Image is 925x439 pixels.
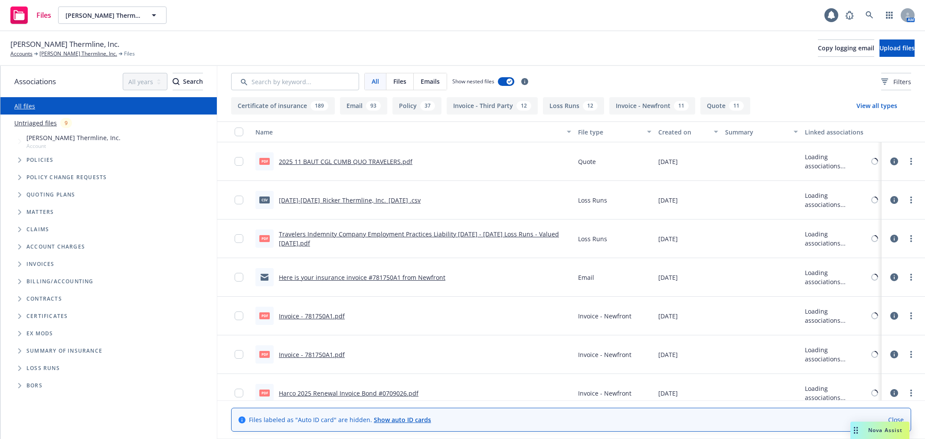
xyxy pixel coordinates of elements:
[868,426,902,434] span: Nova Assist
[372,77,379,86] span: All
[252,121,575,142] button: Name
[805,384,869,402] div: Loading associations...
[279,273,445,282] a: Here is your insurance invoice #781750A1 from Newfront
[259,235,270,242] span: pdf
[259,390,270,396] span: pdf
[259,158,270,164] span: pdf
[578,389,631,398] span: Invoice - Newfront
[881,77,911,86] span: Filters
[906,349,916,360] a: more
[658,389,678,398] span: [DATE]
[818,44,874,52] span: Copy logging email
[881,73,911,90] button: Filters
[805,128,878,137] div: Linked associations
[578,350,631,359] span: Invoice - Newfront
[841,7,858,24] a: Report a Bug
[578,157,596,166] span: Quote
[26,262,55,267] span: Invoices
[26,279,94,284] span: Billing/Accounting
[36,12,51,19] span: Files
[583,101,598,111] div: 12
[906,272,916,282] a: more
[447,97,538,115] button: Invoice - Third Party
[10,39,119,50] span: [PERSON_NAME] Thermline, Inc.
[906,156,916,167] a: more
[231,97,335,115] button: Certificate of insurance
[722,121,802,142] button: Summary
[26,175,107,180] span: Policy change requests
[658,273,678,282] span: [DATE]
[893,77,911,86] span: Filters
[674,101,689,111] div: 11
[655,121,722,142] button: Created on
[235,273,243,282] input: Toggle Row Selected
[452,78,494,85] span: Show nested files
[906,311,916,321] a: more
[578,128,642,137] div: File type
[658,311,678,321] span: [DATE]
[259,197,270,203] span: csv
[7,3,55,27] a: Files
[0,131,217,273] div: Tree Example
[173,73,203,90] div: Search
[311,101,328,111] div: 189
[340,97,387,115] button: Email
[0,273,217,394] div: Folder Tree Example
[393,77,406,86] span: Files
[818,39,874,57] button: Copy logging email
[26,157,54,163] span: Policies
[279,230,559,247] a: Travelers Indemnity Company Employment Practices Liability [DATE] - [DATE] Loss Runs - Valued [DA...
[888,415,904,424] a: Close
[259,351,270,357] span: pdf
[26,366,60,371] span: Loss Runs
[861,7,878,24] a: Search
[279,312,345,320] a: Invoice - 781750A1.pdf
[235,157,243,166] input: Toggle Row Selected
[26,210,54,215] span: Matters
[805,307,869,325] div: Loading associations...
[65,11,141,20] span: [PERSON_NAME] Thermline, Inc.
[26,192,75,197] span: Quoting plans
[421,77,440,86] span: Emails
[906,233,916,244] a: more
[805,191,869,209] div: Loading associations...
[279,389,418,397] a: Harco 2025 Renewal Invoice Bond #0709026.pdf
[801,121,882,142] button: Linked associations
[235,234,243,243] input: Toggle Row Selected
[843,97,911,115] button: View all types
[906,195,916,205] a: more
[231,73,359,90] input: Search by keyword...
[516,101,531,111] div: 12
[259,312,270,319] span: pdf
[578,196,607,205] span: Loss Runs
[14,76,56,87] span: Associations
[805,152,869,170] div: Loading associations...
[26,314,68,319] span: Certificates
[235,311,243,320] input: Toggle Row Selected
[235,389,243,397] input: Toggle Row Selected
[879,44,915,52] span: Upload files
[805,229,869,248] div: Loading associations...
[279,196,421,204] a: [DATE]-[DATE]_Ricker Thermline, Inc._[DATE] .csv
[235,350,243,359] input: Toggle Row Selected
[26,244,85,249] span: Account charges
[279,351,345,359] a: Invoice - 781750A1.pdf
[173,78,180,85] svg: Search
[881,7,898,24] a: Switch app
[60,118,72,128] div: 9
[850,422,909,439] button: Nova Assist
[658,234,678,243] span: [DATE]
[173,73,203,90] button: SearchSearch
[578,311,631,321] span: Invoice - Newfront
[10,50,33,58] a: Accounts
[14,118,57,128] a: Untriaged files
[850,422,861,439] div: Drag to move
[700,97,750,115] button: Quote
[578,273,594,282] span: Email
[575,121,655,142] button: File type
[420,101,435,111] div: 37
[235,128,243,136] input: Select all
[658,350,678,359] span: [DATE]
[26,296,62,301] span: Contracts
[255,128,562,137] div: Name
